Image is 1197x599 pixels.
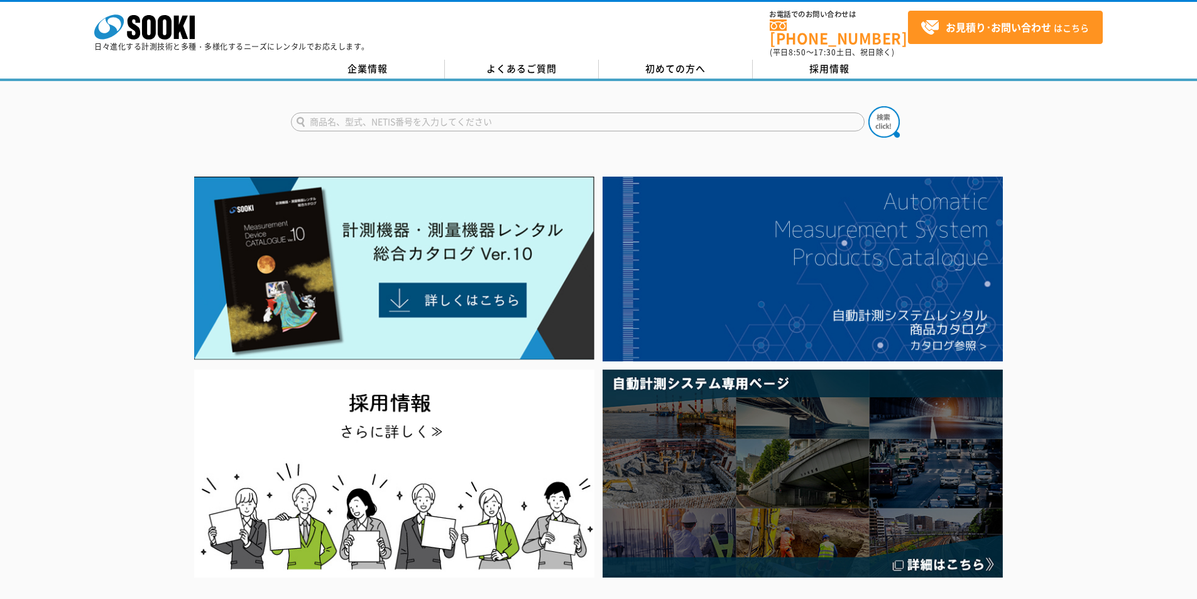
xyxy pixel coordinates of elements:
[814,47,836,58] span: 17:30
[291,113,865,131] input: 商品名、型式、NETIS番号を入力してください
[770,19,908,45] a: [PHONE_NUMBER]
[194,177,594,360] img: Catalog Ver10
[908,11,1103,44] a: お見積り･お問い合わせはこちら
[789,47,806,58] span: 8:50
[603,370,1003,578] img: 自動計測システム専用ページ
[194,370,594,578] img: SOOKI recruit
[94,43,369,50] p: 日々進化する計測技術と多種・多様化するニーズにレンタルでお応えします。
[921,18,1089,37] span: はこちら
[946,19,1051,35] strong: お見積り･お問い合わせ
[770,11,908,18] span: お電話でのお問い合わせは
[603,177,1003,361] img: 自動計測システムカタログ
[645,62,706,75] span: 初めての方へ
[445,60,599,79] a: よくあるご質問
[868,106,900,138] img: btn_search.png
[291,60,445,79] a: 企業情報
[753,60,907,79] a: 採用情報
[599,60,753,79] a: 初めての方へ
[770,47,894,58] span: (平日 ～ 土日、祝日除く)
